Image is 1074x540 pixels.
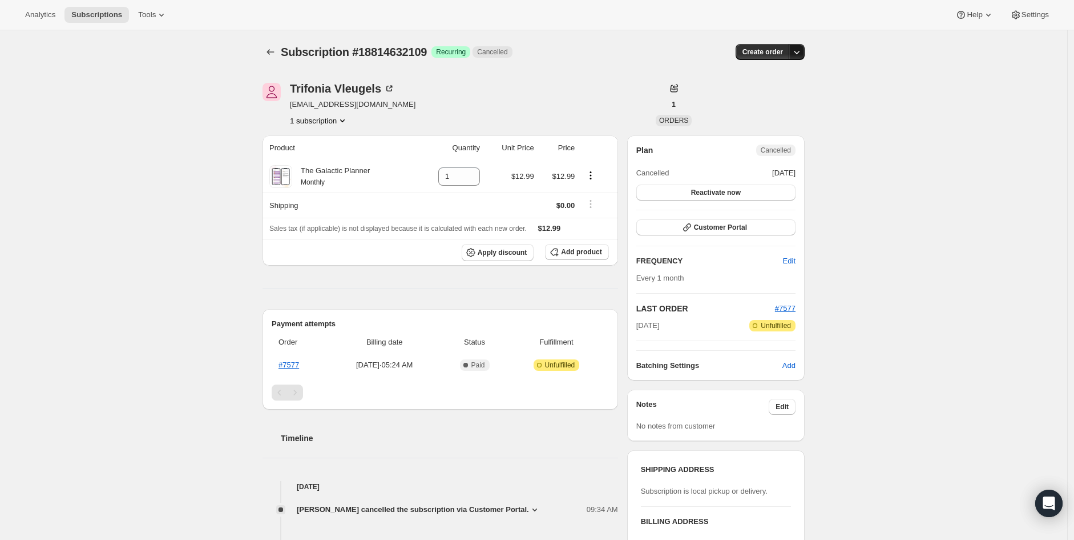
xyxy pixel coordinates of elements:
[636,360,782,371] h6: Batching Settings
[783,255,796,267] span: Edit
[659,117,688,125] span: ORDERS
[672,100,676,109] span: 1
[18,7,62,23] button: Analytics
[538,224,561,233] span: $12.99
[64,7,129,23] button: Subscriptions
[272,385,609,401] nav: Pagination
[483,135,538,161] th: Unit Price
[445,337,504,348] span: Status
[478,248,527,257] span: Apply discount
[471,361,485,370] span: Paid
[278,361,299,369] a: #7577
[636,320,660,331] span: [DATE]
[416,135,483,161] th: Quantity
[263,135,416,161] th: Product
[694,223,747,232] span: Customer Portal
[297,504,540,515] button: [PERSON_NAME] cancelled the subscription via Customer Portal.
[561,247,601,257] span: Add product
[1003,7,1056,23] button: Settings
[290,99,415,110] span: [EMAIL_ADDRESS][DOMAIN_NAME]
[967,10,982,19] span: Help
[636,145,653,156] h2: Plan
[511,172,534,181] span: $12.99
[636,185,796,201] button: Reactivate now
[782,360,796,371] span: Add
[736,44,790,60] button: Create order
[636,422,716,430] span: No notes from customer
[587,504,618,515] span: 09:34 AM
[775,303,796,314] button: #7577
[641,464,791,475] h3: SHIPPING ADDRESS
[775,304,796,313] a: #7577
[636,399,769,415] h3: Notes
[776,357,802,375] button: Add
[636,219,796,235] button: Customer Portal
[545,361,575,370] span: Unfulfilled
[665,97,683,113] button: 1
[71,10,122,19] span: Subscriptions
[769,399,796,415] button: Edit
[761,146,791,155] span: Cancelled
[292,165,370,188] div: The Galactic Planner
[636,167,669,179] span: Cancelled
[582,198,600,210] button: Shipping actions
[436,47,466,57] span: Recurring
[263,44,278,60] button: Subscriptions
[538,135,579,161] th: Price
[776,402,789,411] span: Edit
[330,359,438,371] span: [DATE] · 05:24 AM
[582,169,600,182] button: Product actions
[691,188,741,197] span: Reactivate now
[545,244,608,260] button: Add product
[263,481,618,493] h4: [DATE]
[511,337,602,348] span: Fulfillment
[290,115,348,126] button: Product actions
[272,330,327,355] th: Order
[742,47,783,57] span: Create order
[556,201,575,210] span: $0.00
[138,10,156,19] span: Tools
[301,178,325,186] small: Monthly
[330,337,438,348] span: Billing date
[761,321,791,330] span: Unfulfilled
[477,47,507,57] span: Cancelled
[772,167,796,179] span: [DATE]
[776,252,802,270] button: Edit
[641,487,768,495] span: Subscription is local pickup or delivery.
[641,516,791,527] h3: BILLING ADDRESS
[281,46,427,58] span: Subscription #18814632109
[297,504,529,515] span: [PERSON_NAME] cancelled the subscription via Customer Portal.
[1021,10,1049,19] span: Settings
[1035,490,1063,517] div: Open Intercom Messenger
[636,255,783,267] h2: FREQUENCY
[272,318,609,330] h2: Payment attempts
[269,225,527,233] span: Sales tax (if applicable) is not displayed because it is calculated with each new order.
[270,165,290,188] img: product img
[636,274,684,282] span: Every 1 month
[636,303,775,314] h2: LAST ORDER
[462,244,534,261] button: Apply discount
[290,83,395,94] div: Trifonia Vleugels
[948,7,1000,23] button: Help
[25,10,55,19] span: Analytics
[263,83,281,101] span: Trifonia Vleugels
[281,433,618,444] h2: Timeline
[263,193,416,218] th: Shipping
[552,172,575,181] span: $12.99
[131,7,174,23] button: Tools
